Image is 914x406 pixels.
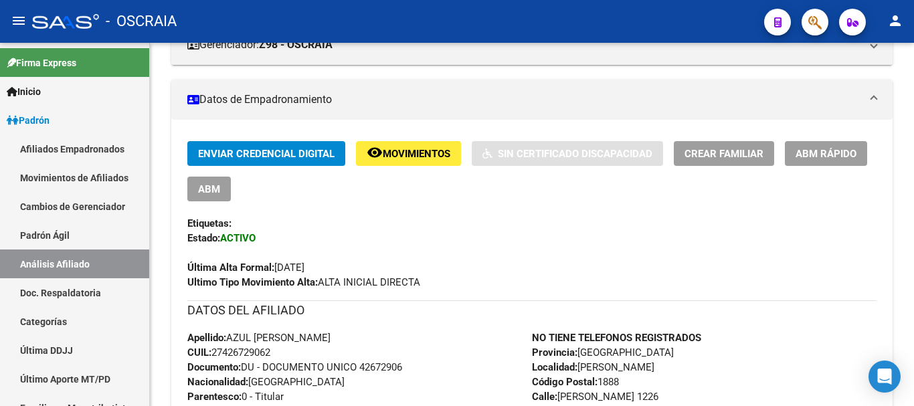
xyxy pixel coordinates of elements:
h3: DATOS DEL AFILIADO [187,301,877,320]
strong: Documento: [187,361,241,373]
span: [GEOGRAPHIC_DATA] [187,376,345,388]
div: Open Intercom Messenger [869,361,901,393]
span: Inicio [7,84,41,99]
span: AZUL [PERSON_NAME] [187,332,331,344]
strong: NO TIENE TELEFONOS REGISTRADOS [532,332,701,344]
span: Crear Familiar [684,148,763,160]
strong: CUIL: [187,346,211,359]
span: Padrón [7,113,50,128]
mat-expansion-panel-header: Datos de Empadronamiento [171,80,893,120]
strong: Parentesco: [187,391,242,403]
span: ABM Rápido [796,148,856,160]
strong: Apellido: [187,332,226,344]
span: 27426729062 [187,346,270,359]
span: ABM [198,183,220,195]
span: [GEOGRAPHIC_DATA] [532,346,674,359]
mat-panel-title: Gerenciador: [187,37,860,52]
span: Enviar Credencial Digital [198,148,335,160]
strong: Estado: [187,232,220,244]
strong: Ultimo Tipo Movimiento Alta: [187,276,318,288]
button: ABM Rápido [785,141,867,166]
span: Movimientos [383,148,450,160]
strong: Z98 - OSCRAIA [259,37,333,52]
strong: Localidad: [532,361,577,373]
span: [PERSON_NAME] [532,361,654,373]
mat-expansion-panel-header: Gerenciador:Z98 - OSCRAIA [171,25,893,65]
span: 0 - Titular [187,391,284,403]
strong: Calle: [532,391,557,403]
mat-panel-title: Datos de Empadronamiento [187,92,860,107]
span: [PERSON_NAME] 1226 [532,391,658,403]
strong: Provincia: [532,346,577,359]
button: Enviar Credencial Digital [187,141,345,166]
span: Firma Express [7,56,76,70]
strong: Etiquetas: [187,217,232,229]
strong: ACTIVO [220,232,256,244]
mat-icon: remove_red_eye [367,144,383,161]
span: 1888 [532,376,619,388]
mat-icon: person [887,13,903,29]
button: Movimientos [356,141,461,166]
button: Crear Familiar [674,141,774,166]
strong: Nacionalidad: [187,376,248,388]
span: DU - DOCUMENTO UNICO 42672906 [187,361,402,373]
span: Sin Certificado Discapacidad [498,148,652,160]
mat-icon: menu [11,13,27,29]
span: [DATE] [187,262,304,274]
span: ALTA INICIAL DIRECTA [187,276,420,288]
strong: Última Alta Formal: [187,262,274,274]
button: Sin Certificado Discapacidad [472,141,663,166]
button: ABM [187,177,231,201]
span: - OSCRAIA [106,7,177,36]
strong: Código Postal: [532,376,598,388]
